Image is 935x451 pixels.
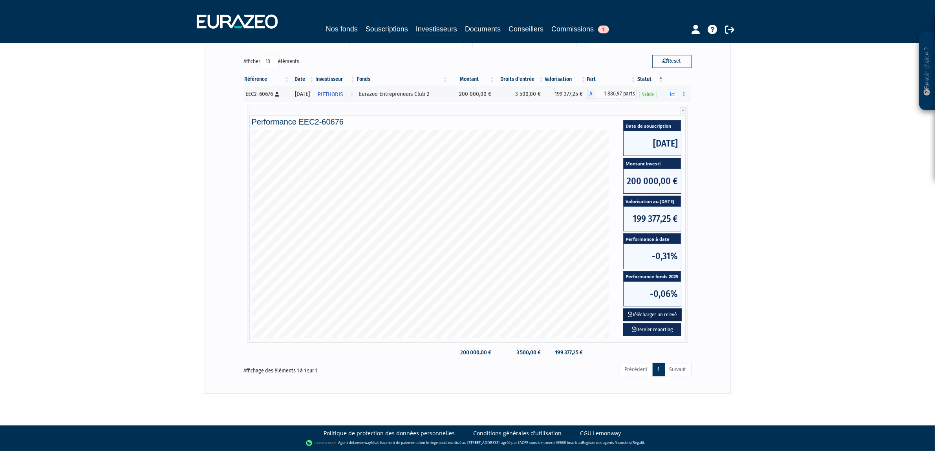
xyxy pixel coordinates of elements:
[356,73,448,86] th: Fonds: activer pour trier la colonne par ordre croissant
[244,362,424,375] div: Affichage des éléments 1 à 1 sur 1
[545,86,587,102] td: 199 377,25 €
[624,121,681,131] span: Date de souscription
[637,73,664,86] th: Statut : activer pour trier la colonne par ordre d&eacute;croissant
[652,55,692,68] button: Reset
[318,87,343,102] span: PIETHODIS
[496,86,545,102] td: 3 500,00 €
[587,89,595,99] span: A
[653,363,665,376] a: 1
[595,89,637,99] span: 1 886,97 parts
[545,73,587,86] th: Valorisation: activer pour trier la colonne par ordre croissant
[623,323,681,336] a: Dernier reporting
[624,282,681,306] span: -0,06%
[366,24,408,35] a: Souscriptions
[598,26,609,33] span: 1
[624,244,681,268] span: -0,31%
[624,196,681,207] span: Valorisation au [DATE]
[359,90,446,98] div: Eurazeo Entrepreneurs Club 2
[8,439,927,447] div: - Agent de (établissement de paiement dont le siège social est situé au [STREET_ADDRESS], agréé p...
[474,429,562,437] a: Conditions générales d'utilisation
[551,24,609,35] a: Commissions1
[261,55,278,68] select: Afficheréléments
[496,346,545,359] td: 3 500,00 €
[416,24,457,36] a: Investisseurs
[587,73,637,86] th: Part: activer pour trier la colonne par ordre croissant
[624,169,681,193] span: 200 000,00 €
[509,24,543,35] a: Conseillers
[244,55,300,68] label: Afficher éléments
[448,86,496,102] td: 200 000,00 €
[306,439,336,447] img: logo-lemonway.png
[315,86,356,102] a: PIETHODIS
[624,207,681,231] span: 199 377,25 €
[624,158,681,169] span: Montant investi
[252,117,684,126] h4: Performance EEC2-60676
[580,429,621,437] a: CGU Lemonway
[624,271,681,282] span: Performance fonds 2025
[290,73,315,86] th: Date: activer pour trier la colonne par ordre croissant
[353,440,371,445] a: Lemonway
[244,73,290,86] th: Référence : activer pour trier la colonne par ordre croissant
[448,346,496,359] td: 200 000,00 €
[315,73,356,86] th: Investisseur: activer pour trier la colonne par ordre croissant
[275,92,280,97] i: [Français] Personne physique
[639,91,657,98] span: Valide
[587,89,637,99] div: A - Eurazeo Entrepreneurs Club 2
[623,308,682,321] button: Télécharger un relevé
[496,73,545,86] th: Droits d'entrée: activer pour trier la colonne par ordre croissant
[293,90,312,98] div: [DATE]
[923,36,932,106] p: Besoin d'aide ?
[624,131,681,156] span: [DATE]
[624,234,681,244] span: Performance à date
[582,440,644,445] a: Registre des agents financiers (Regafi)
[448,73,496,86] th: Montant: activer pour trier la colonne par ordre croissant
[465,24,501,35] a: Documents
[324,429,455,437] a: Politique de protection des données personnelles
[197,15,278,29] img: 1732889491-logotype_eurazeo_blanc_rvb.png
[326,24,358,35] a: Nos fonds
[246,90,287,98] div: EEC2-60676
[350,87,353,102] i: Voir l'investisseur
[545,346,587,359] td: 199 377,25 €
